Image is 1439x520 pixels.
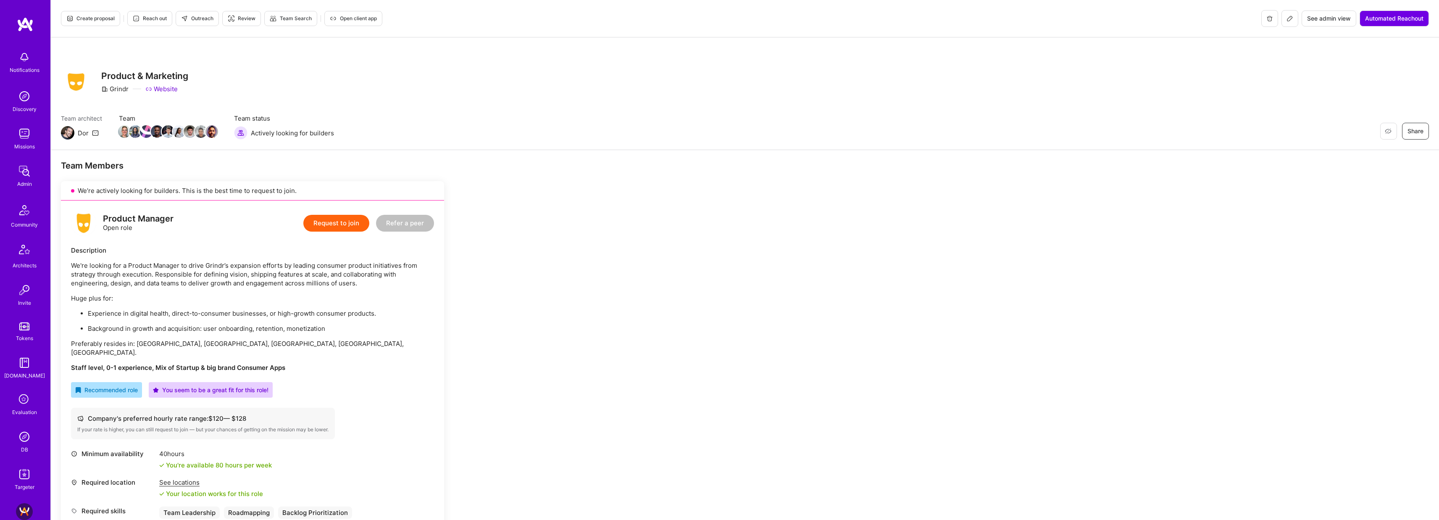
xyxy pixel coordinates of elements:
button: Team Search [264,11,317,26]
a: Team Member Avatar [163,124,174,139]
img: Team Member Avatar [195,125,207,138]
span: Review [228,15,255,22]
img: Invite [16,282,33,298]
i: icon Targeter [228,15,234,22]
img: admin teamwork [16,163,33,179]
i: icon Check [159,463,164,468]
button: Automated Reachout [1360,11,1429,26]
span: Team Search [270,15,312,22]
i: icon EyeClosed [1385,128,1392,135]
img: A.Team: AIR [16,503,33,520]
img: Architects [14,241,34,261]
div: If your rate is higher, you can still request to join — but your chances of getting on the missio... [77,426,329,433]
img: Team Member Avatar [129,125,142,138]
a: Team Member Avatar [130,124,141,139]
img: Team Member Avatar [162,125,174,138]
div: 40 hours [159,449,272,458]
i: icon Tag [71,508,77,514]
img: Team Member Avatar [205,125,218,138]
h3: Product & Marketing [101,71,188,81]
div: Missions [14,142,35,151]
div: Community [11,220,38,229]
img: teamwork [16,125,33,142]
span: See admin view [1307,14,1351,23]
div: [DOMAIN_NAME] [4,371,45,380]
img: tokens [19,322,29,330]
span: Share [1407,127,1423,135]
div: Roadmapping [224,507,274,519]
div: You seem to be a great fit for this role! [153,385,268,394]
img: Team Architect [61,126,74,140]
button: Share [1402,123,1429,140]
div: Backlog Prioritization [278,507,352,519]
i: icon Clock [71,451,77,457]
div: Recommended role [75,385,138,394]
div: Required skills [71,507,155,515]
i: icon SelectionTeam [16,392,32,408]
img: Team Member Avatar [151,125,163,138]
button: Request to join [303,215,369,232]
a: Website [145,84,178,93]
p: Huge plus for: [71,294,434,303]
img: bell [16,49,33,66]
button: Open client app [324,11,382,26]
i: icon CompanyGray [101,86,108,92]
div: Evaluation [12,408,37,417]
button: See admin view [1302,11,1356,26]
a: Team Member Avatar [195,124,206,139]
img: Team Member Avatar [173,125,185,138]
img: Community [14,200,34,220]
p: Preferably resides in: [GEOGRAPHIC_DATA], [GEOGRAPHIC_DATA], [GEOGRAPHIC_DATA], [GEOGRAPHIC_DATA]... [71,339,434,357]
div: Description [71,246,434,255]
img: Team Member Avatar [184,125,196,138]
div: You're available 80 hours per week [159,461,272,470]
img: logo [17,17,34,32]
div: Minimum availability [71,449,155,458]
div: Dor [78,129,89,137]
img: Admin Search [16,428,33,445]
span: Actively looking for builders [251,129,334,137]
div: Tokens [16,334,33,343]
div: Admin [17,179,32,188]
button: Create proposal [61,11,120,26]
a: Team Member Avatar [119,124,130,139]
div: Invite [18,298,31,307]
div: Discovery [13,105,37,114]
i: icon Location [71,479,77,486]
div: We’re actively looking for builders. This is the best time to request to join. [61,181,444,201]
p: Experience in digital health, direct-to-consumer businesses, or high-growth consumer products. [88,309,434,318]
span: Team [119,114,217,123]
span: Automated Reachout [1365,14,1423,23]
span: Team status [234,114,334,123]
img: Skill Targeter [16,466,33,483]
i: icon Cash [77,415,84,422]
button: Refer a peer [376,215,434,232]
i: icon Proposal [66,15,73,22]
span: Open client app [330,15,377,22]
div: Notifications [10,66,39,74]
div: Architects [13,261,37,270]
div: Team Leadership [159,507,220,519]
button: Outreach [176,11,219,26]
i: icon PurpleStar [153,387,159,393]
p: Background in growth and acquisition: user onboarding, retention, monetization [88,324,434,333]
img: logo [71,211,96,236]
div: Required location [71,478,155,487]
img: Team Member Avatar [140,125,153,138]
i: icon Mail [92,129,99,136]
div: Open role [103,214,174,232]
span: Reach out [133,15,167,22]
button: Reach out [127,11,172,26]
a: Team Member Avatar [174,124,184,139]
div: Your location works for this role [159,489,263,498]
i: icon RecommendedBadge [75,387,81,393]
div: Company's preferred hourly rate range: $ 120 — $ 128 [77,414,329,423]
span: Create proposal [66,15,115,22]
img: Actively looking for builders [234,126,247,140]
div: Team Members [61,160,444,171]
strong: Staff level, 0-1 experience, Mix of Startup & big brand Consumer Apps [71,364,285,372]
button: Review [222,11,261,26]
a: Team Member Avatar [152,124,163,139]
a: A.Team: AIR [14,503,35,520]
img: Team Member Avatar [118,125,131,138]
